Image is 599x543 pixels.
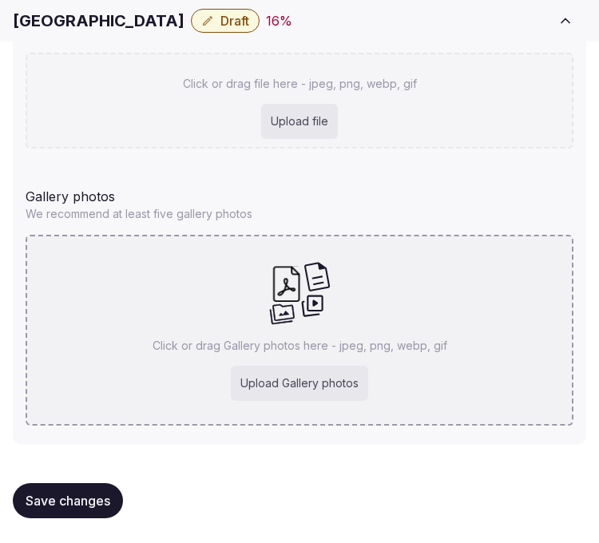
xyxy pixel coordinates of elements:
[231,366,368,401] div: Upload Gallery photos
[13,10,184,32] h1: [GEOGRAPHIC_DATA]
[266,11,292,30] div: 16 %
[191,9,260,33] button: Draft
[266,11,292,30] button: 16%
[26,206,573,222] p: We recommend at least five gallery photos
[13,483,123,518] button: Save changes
[153,338,447,354] p: Click or drag Gallery photos here - jpeg, png, webp, gif
[183,76,417,92] p: Click or drag file here - jpeg, png, webp, gif
[261,104,338,139] div: Upload file
[26,180,573,206] div: Gallery photos
[26,493,110,509] span: Save changes
[545,3,586,38] button: Toggle sidebar
[220,13,249,29] span: Draft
